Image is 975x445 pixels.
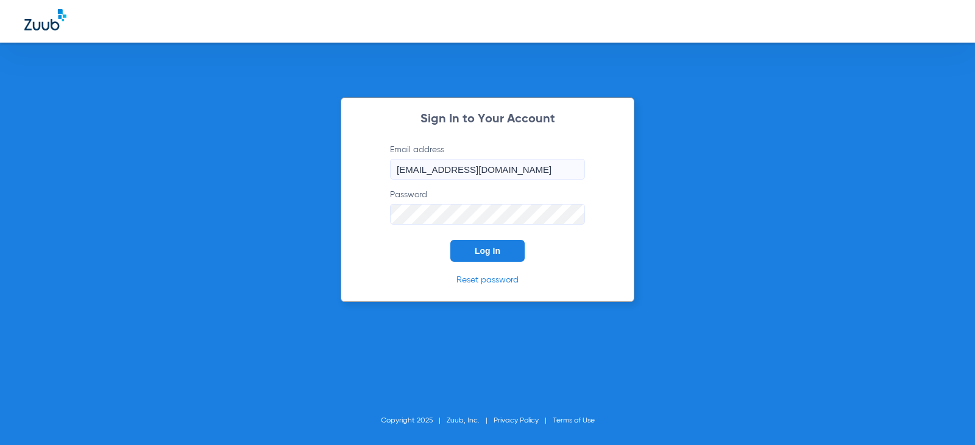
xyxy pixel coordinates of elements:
[390,144,585,180] label: Email address
[475,246,500,256] span: Log In
[494,417,539,424] a: Privacy Policy
[390,159,585,180] input: Email address
[553,417,595,424] a: Terms of Use
[390,204,585,225] input: Password
[390,189,585,225] label: Password
[372,113,603,125] h2: Sign In to Your Account
[24,9,66,30] img: Zuub Logo
[381,415,447,427] li: Copyright 2025
[447,415,494,427] li: Zuub, Inc.
[456,276,519,284] a: Reset password
[450,240,525,262] button: Log In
